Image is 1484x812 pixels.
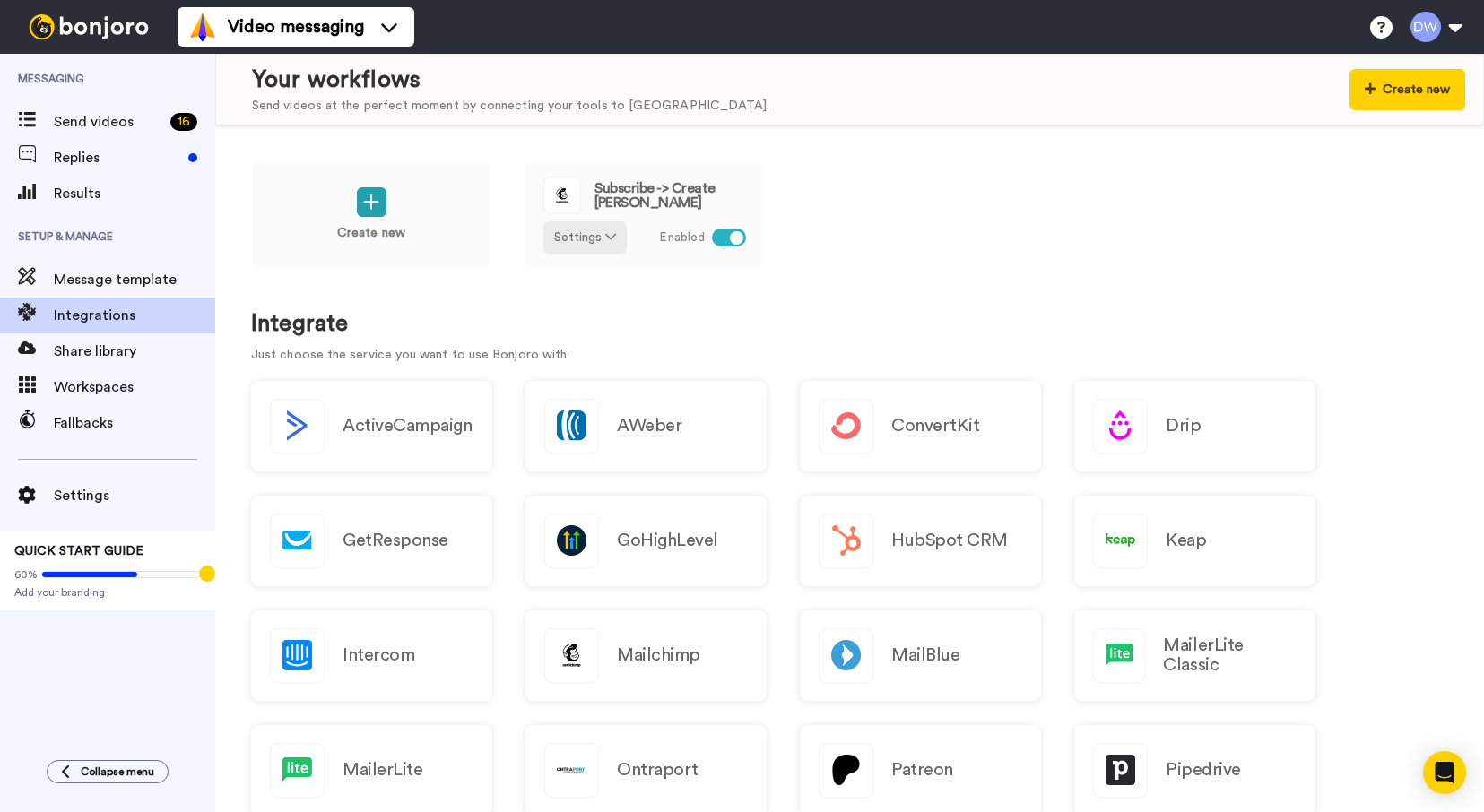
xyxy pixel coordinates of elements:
a: Intercom [251,610,492,701]
h2: Keap [1166,531,1206,550]
span: 60% [14,567,38,582]
h2: GetResponse [343,531,448,550]
a: Drip [1074,381,1315,471]
img: logo_drip.svg [1094,400,1147,453]
h2: Drip [1166,416,1201,436]
img: logo_mailchimp.svg [544,177,580,213]
span: Fallbacks [54,412,215,434]
img: logo_mailerlite.svg [1094,629,1144,682]
h2: Ontraport [617,760,699,780]
img: logo_mailerlite.svg [271,744,324,797]
span: Add your branding [14,585,201,600]
img: vm-color.svg [188,13,217,41]
span: Collapse menu [81,764,154,779]
h2: Patreon [891,760,953,780]
span: Replies [54,147,181,168]
h2: MailerLite [343,760,422,780]
div: Open Intercom Messenger [1423,751,1466,794]
img: logo_keap.svg [1094,514,1147,567]
div: 16 [170,113,197,131]
span: Workspaces [54,376,215,398]
h2: MailBlue [891,645,959,665]
h2: GoHighLevel [617,531,718,550]
span: Enabled [659,229,705,247]
button: Create new [1349,69,1465,110]
h2: Intercom [343,645,414,665]
span: Message template [54,269,215,290]
img: logo_intercom.svg [271,629,324,682]
img: logo_mailchimp.svg [545,629,598,682]
h1: Integrate [251,311,1448,337]
img: logo_activecampaign.svg [271,400,324,453]
a: Create new [251,161,491,269]
a: ConvertKit [800,381,1041,471]
div: Your workflows [252,64,769,97]
span: Integrations [54,305,215,326]
div: Tooltip anchor [199,566,215,582]
a: Mailchimp [525,610,767,701]
h2: AWeber [617,416,681,436]
button: ActiveCampaign [251,381,492,471]
button: Collapse menu [47,760,169,783]
a: MailBlue [800,610,1041,701]
a: MailerLite Classic [1074,610,1315,701]
img: logo_convertkit.svg [820,400,872,453]
a: Subscribe -> Create [PERSON_NAME]Settings Enabled [525,161,765,269]
img: logo_hubspot.svg [820,514,872,567]
span: Settings [54,485,215,506]
button: Settings [543,221,627,254]
span: QUICK START GUIDE [14,545,143,557]
h2: Pipedrive [1166,760,1241,780]
img: logo_getresponse.svg [271,514,324,567]
div: Send videos at the perfect moment by connecting your tools to [GEOGRAPHIC_DATA]. [252,97,769,116]
img: logo_ontraport.svg [545,744,598,797]
a: GetResponse [251,496,492,586]
a: GoHighLevel [525,496,767,586]
img: logo_mailblue.png [820,629,872,682]
h2: ActiveCampaign [343,416,472,436]
span: Results [54,183,215,204]
h2: HubSpot CRM [891,531,1008,550]
span: Subscribe -> Create [PERSON_NAME] [594,181,746,210]
a: HubSpot CRM [800,496,1041,586]
a: Keap [1074,496,1315,586]
a: AWeber [525,381,767,471]
span: Send videos [54,111,163,133]
img: logo_aweber.svg [545,400,598,453]
img: logo_gohighlevel.png [545,514,598,567]
p: Just choose the service you want to use Bonjoro with. [251,346,1448,365]
p: Create new [337,224,405,243]
h2: MailerLite Classic [1163,635,1297,675]
h2: ConvertKit [891,416,979,436]
span: Share library [54,341,215,362]
img: logo_pipedrive.png [1094,744,1147,797]
img: bj-logo-header-white.svg [22,14,156,39]
span: Video messaging [228,14,364,39]
h2: Mailchimp [617,645,700,665]
img: logo_patreon.svg [820,744,872,797]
